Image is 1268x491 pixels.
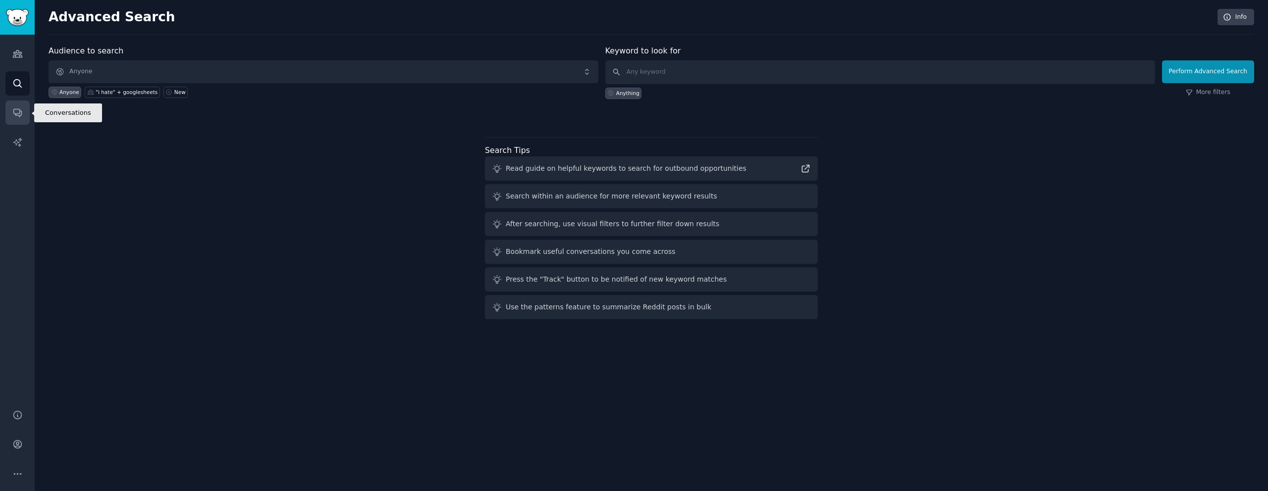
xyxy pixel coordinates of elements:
[1162,60,1254,83] button: Perform Advanced Search
[49,46,123,55] label: Audience to search
[506,191,717,201] div: Search within an audience for more relevant keyword results
[163,87,188,98] a: New
[49,9,1212,25] h2: Advanced Search
[506,219,719,229] div: After searching, use visual filters to further filter down results
[605,46,681,55] label: Keyword to look for
[616,90,639,97] div: Anything
[1186,88,1230,97] a: More filters
[506,274,727,285] div: Press the "Track" button to be notified of new keyword matches
[96,89,158,96] div: "i hate" + googlesheets
[59,89,79,96] div: Anyone
[6,9,29,26] img: GummySearch logo
[506,246,676,257] div: Bookmark useful conversations you come across
[506,302,711,312] div: Use the patterns feature to summarize Reddit posts in bulk
[605,60,1155,84] input: Any keyword
[506,163,746,174] div: Read guide on helpful keywords to search for outbound opportunities
[174,89,186,96] div: New
[1217,9,1254,26] a: Info
[49,60,598,83] button: Anyone
[485,146,530,155] label: Search Tips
